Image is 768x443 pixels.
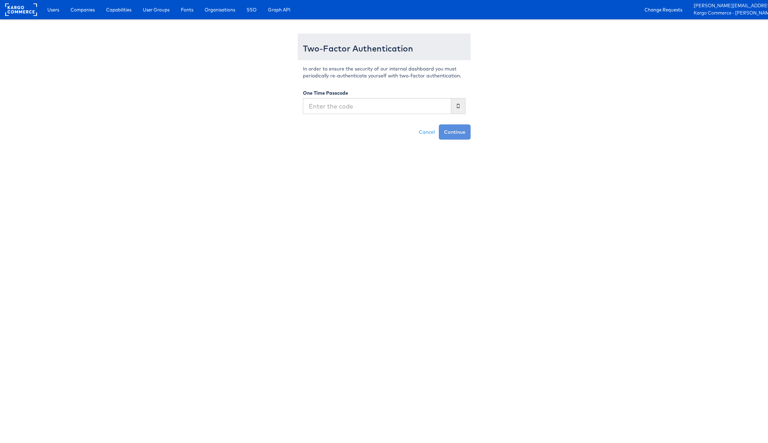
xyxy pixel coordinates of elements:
a: User Groups [138,3,175,16]
a: Companies [65,3,100,16]
a: [PERSON_NAME][EMAIL_ADDRESS][PERSON_NAME][DOMAIN_NAME] [694,2,763,10]
span: User Groups [143,6,169,13]
span: Companies [71,6,95,13]
a: Fonts [176,3,198,16]
a: Organisations [200,3,240,16]
span: Organisations [205,6,235,13]
a: SSO [241,3,262,16]
a: Users [42,3,64,16]
a: Graph API [263,3,296,16]
span: Graph API [268,6,290,13]
a: Kargo Commerce - [PERSON_NAME] [694,10,763,17]
h3: Two-Factor Authentication [303,44,465,53]
span: SSO [247,6,257,13]
button: Continue [439,124,471,140]
p: In order to ensure the security of our internal dashboard you must periodically re-authenticate y... [303,65,465,79]
a: Capabilities [101,3,137,16]
span: Users [47,6,59,13]
a: Change Requests [639,3,687,16]
input: Enter the code [303,98,451,114]
a: Cancel [415,124,439,140]
span: Fonts [181,6,193,13]
label: One Time Passcode [303,89,348,96]
span: Capabilities [106,6,131,13]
